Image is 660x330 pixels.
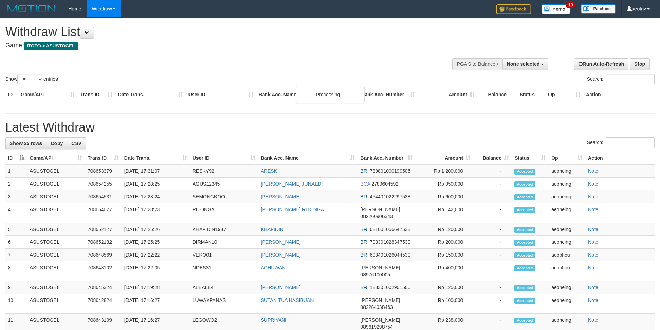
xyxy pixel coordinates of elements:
td: - [473,249,512,261]
span: Accepted [514,227,535,233]
span: Accepted [514,265,535,271]
td: Rp 100,000 [415,294,473,314]
span: Copy 789801000199506 to clipboard [370,168,411,174]
td: RESKY92 [190,164,258,178]
span: Copy 603401026044530 to clipboard [370,252,411,258]
a: Note [588,168,598,174]
a: [PERSON_NAME] JUNAEDI [261,181,323,187]
span: CSV [71,141,81,146]
span: None selected [507,61,540,67]
td: SEMONGKOO [190,190,258,203]
span: [PERSON_NAME] [360,297,400,303]
label: Search: [587,137,655,148]
td: aeoheing [548,223,585,236]
td: - [473,178,512,190]
td: aeoheing [548,294,585,314]
a: Note [588,252,598,258]
span: Accepted [514,169,535,175]
td: [DATE] 17:22:05 [122,261,190,281]
td: 5 [5,223,27,236]
span: [PERSON_NAME] [360,317,400,323]
a: Note [588,285,598,290]
td: - [473,236,512,249]
td: aeoheing [548,164,585,178]
span: Copy 703301028347539 to clipboard [370,239,411,245]
td: - [473,203,512,223]
td: aeophou [548,261,585,281]
a: [PERSON_NAME] [261,285,301,290]
img: Button%20Memo.svg [542,4,571,14]
span: Accepted [514,194,535,200]
td: aeoheing [548,190,585,203]
th: Trans ID [78,88,115,101]
span: ITOTO > ASUSTOGEL [24,42,78,50]
th: Balance [477,88,517,101]
span: 10 [566,2,575,8]
a: SUPRIYANI [261,317,287,323]
td: [DATE] 17:28:23 [122,203,190,223]
a: Note [588,207,598,212]
td: AGUS12345 [190,178,258,190]
img: MOTION_logo.png [5,3,58,14]
td: RITONGA [190,203,258,223]
td: NDES31 [190,261,258,281]
a: CSV [67,137,86,149]
input: Search: [606,74,655,84]
th: Bank Acc. Number: activate to sort column ascending [358,152,415,164]
td: 9 [5,281,27,294]
th: User ID [186,88,256,101]
td: 6 [5,236,27,249]
th: Bank Acc. Name: activate to sort column ascending [258,152,358,164]
th: Bank Acc. Number [358,88,418,101]
h1: Latest Withdraw [5,121,655,134]
td: Rp 400,000 [415,261,473,281]
th: Op: activate to sort column ascending [548,152,585,164]
th: Date Trans. [115,88,186,101]
td: 10 [5,294,27,314]
td: 708648102 [85,261,122,281]
td: 708652127 [85,223,122,236]
td: [DATE] 17:22:22 [122,249,190,261]
th: Amount [418,88,477,101]
td: aeophou [548,249,585,261]
td: - [473,281,512,294]
td: [DATE] 17:28:24 [122,190,190,203]
td: aeoheing [548,236,585,249]
span: BRI [360,285,368,290]
span: Copy 188301002901506 to clipboard [370,285,411,290]
td: 708654255 [85,178,122,190]
span: [PERSON_NAME] [360,265,400,270]
td: ASUSTOGEL [27,294,85,314]
input: Search: [606,137,655,148]
h4: Game: [5,42,433,49]
td: Rp 120,000 [415,223,473,236]
th: Game/API [18,88,78,101]
label: Show entries [5,74,58,84]
td: Rp 142,000 [415,203,473,223]
span: BRI [360,226,368,232]
th: Game/API: activate to sort column ascending [27,152,85,164]
td: Rp 200,000 [415,236,473,249]
span: Copy [51,141,63,146]
th: Action [583,88,655,101]
th: Balance: activate to sort column ascending [473,152,512,164]
td: - [473,294,512,314]
div: PGA Site Balance / [452,58,502,70]
td: 4 [5,203,27,223]
a: Note [588,317,598,323]
span: BRI [360,168,368,174]
a: Run Auto-Refresh [574,58,628,70]
span: Copy 082260906343 to clipboard [360,214,393,219]
a: ARESKI [261,168,279,174]
td: ASUSTOGEL [27,164,85,178]
a: Note [588,226,598,232]
td: [DATE] 17:25:26 [122,223,190,236]
td: KHAFIDIN1987 [190,223,258,236]
td: 3 [5,190,27,203]
span: Copy 454401022297538 to clipboard [370,194,411,199]
td: 708645324 [85,281,122,294]
a: Note [588,239,598,245]
th: Status [517,88,545,101]
td: 708654077 [85,203,122,223]
a: Show 25 rows [5,137,46,149]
